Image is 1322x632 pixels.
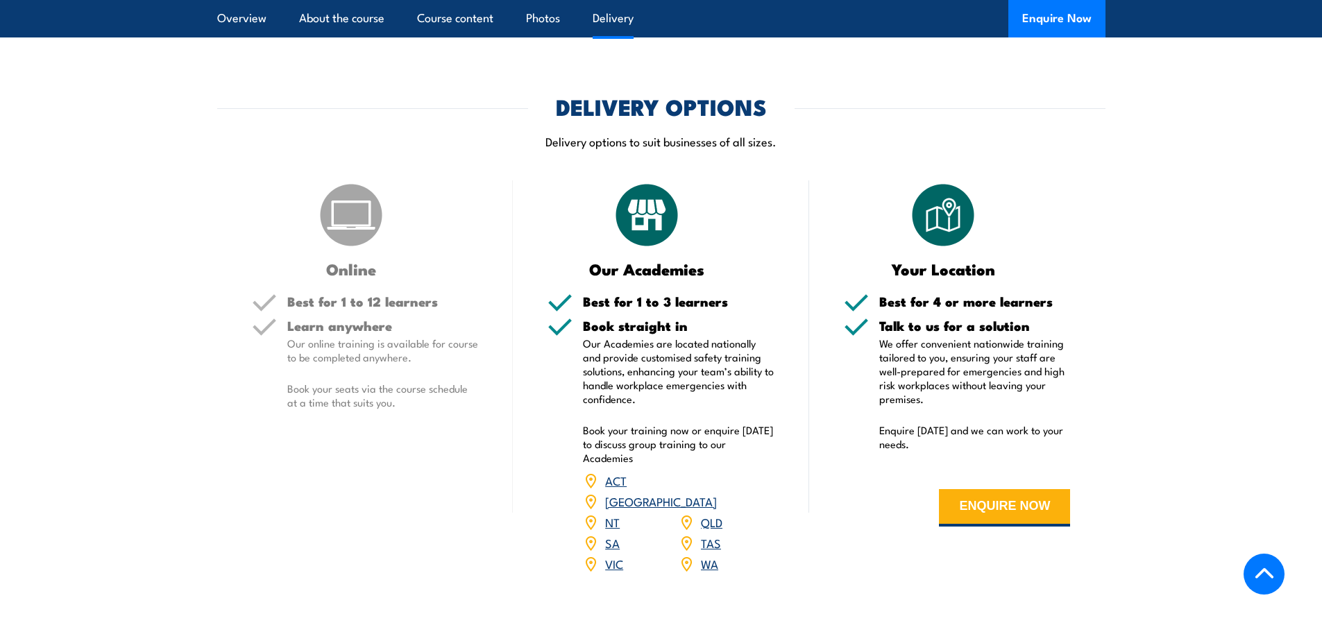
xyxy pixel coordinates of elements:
[605,534,620,551] a: SA
[583,295,774,308] h5: Best for 1 to 3 learners
[605,513,620,530] a: NT
[605,472,627,488] a: ACT
[548,261,747,277] h3: Our Academies
[287,319,479,332] h5: Learn anywhere
[605,555,623,572] a: VIC
[879,336,1071,406] p: We offer convenient nationwide training tailored to you, ensuring your staff are well-prepared fo...
[556,96,767,116] h2: DELIVERY OPTIONS
[583,319,774,332] h5: Book straight in
[287,295,479,308] h5: Best for 1 to 12 learners
[939,489,1070,527] button: ENQUIRE NOW
[583,336,774,406] p: Our Academies are located nationally and provide customised safety training solutions, enhancing ...
[879,295,1071,308] h5: Best for 4 or more learners
[252,261,451,277] h3: Online
[287,382,479,409] p: Book your seats via the course schedule at a time that suits you.
[701,534,721,551] a: TAS
[287,336,479,364] p: Our online training is available for course to be completed anywhere.
[844,261,1043,277] h3: Your Location
[701,555,718,572] a: WA
[879,319,1071,332] h5: Talk to us for a solution
[701,513,722,530] a: QLD
[605,493,717,509] a: [GEOGRAPHIC_DATA]
[583,423,774,465] p: Book your training now or enquire [DATE] to discuss group training to our Academies
[217,133,1105,149] p: Delivery options to suit businesses of all sizes.
[879,423,1071,451] p: Enquire [DATE] and we can work to your needs.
